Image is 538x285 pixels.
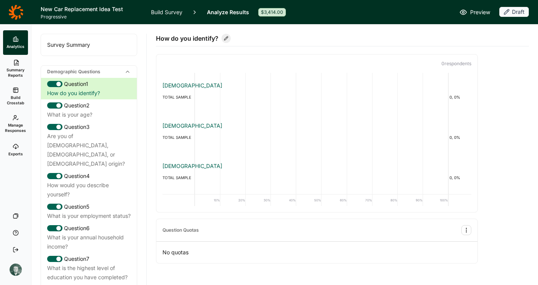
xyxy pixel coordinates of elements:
div: What is your employment status? [47,211,131,221]
a: Summary Reports [3,55,28,82]
div: How would you describe yourself? [47,181,131,199]
div: $3,414.00 [258,8,286,16]
div: Question 1 [47,79,131,89]
span: Progressive [41,14,142,20]
div: Draft [499,7,529,17]
div: [DEMOGRAPHIC_DATA] [162,122,471,130]
div: [DEMOGRAPHIC_DATA] [162,162,471,170]
a: Manage Responses [3,110,28,138]
div: Demographic Questions [41,66,137,78]
a: Build Crosstab [3,82,28,110]
div: 30% [246,194,271,206]
div: 0, 0% [448,133,471,142]
div: What is your age? [47,110,131,119]
span: Exports [8,151,23,157]
div: 70% [347,194,372,206]
div: What is your annual household income? [47,233,131,251]
a: Analytics [3,30,28,55]
div: TOTAL SAMPLE [162,133,195,142]
p: 0 respondent s [162,61,471,67]
div: Question Quotas [162,227,199,233]
a: Exports [3,138,28,162]
span: How do you identify? [156,34,218,43]
div: What is the highest level of education you have completed? [47,264,131,282]
div: 0, 0% [448,173,471,182]
div: 100% [423,194,448,206]
div: Question 2 [47,101,131,110]
div: How do you identify? [47,89,131,98]
h1: New Car Replacement Idea Test [41,5,142,14]
div: Question 3 [47,122,131,132]
div: 0, 0% [448,92,471,102]
span: Analytics [7,44,25,49]
div: 10% [195,194,220,206]
div: TOTAL SAMPLE [162,92,195,102]
div: 60% [321,194,347,206]
img: b7pv4stizgzfqbhznjmj.png [10,264,22,276]
div: [DEMOGRAPHIC_DATA] [162,82,471,89]
div: Question 5 [47,202,131,211]
div: TOTAL SAMPLE [162,173,195,182]
span: Summary Reports [6,67,25,78]
button: Draft [499,7,529,18]
a: Preview [459,8,490,17]
div: Are you of [DEMOGRAPHIC_DATA], [DEMOGRAPHIC_DATA], or [DEMOGRAPHIC_DATA] origin? [47,132,131,168]
div: Question 6 [47,224,131,233]
div: 80% [372,194,398,206]
div: Survey Summary [41,34,137,56]
p: No quotas [156,242,477,263]
button: Quota Options [461,225,471,235]
span: Build Crosstab [6,95,25,105]
div: 40% [271,194,296,206]
div: 90% [398,194,423,206]
span: Manage Responses [5,122,26,133]
span: Preview [470,8,490,17]
div: Question 7 [47,254,131,264]
div: 20% [220,194,246,206]
div: Question 4 [47,171,131,181]
div: 50% [296,194,321,206]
